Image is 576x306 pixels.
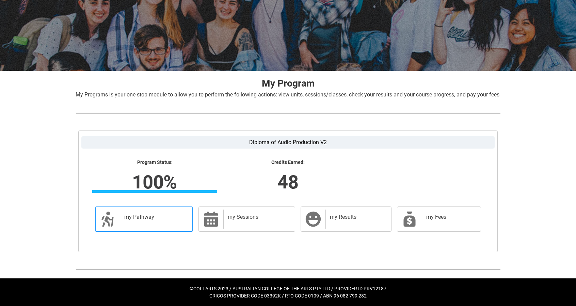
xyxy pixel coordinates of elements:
lightning-formatted-number: 100% [48,168,261,196]
span: My Payments [401,211,418,227]
a: my Fees [397,206,481,232]
a: my Sessions [198,206,295,232]
span: My Programs is your one stop module to allow you to perform the following actions: view units, se... [76,91,499,98]
div: Progress Bar [92,190,217,193]
img: REDU_GREY_LINE [76,266,500,273]
h2: my Fees [426,214,474,220]
h2: my Pathway [124,214,186,220]
label: Diploma of Audio Production V2 [81,136,495,149]
lightning-formatted-number: 48 [182,168,394,196]
a: my Results [301,206,391,232]
lightning-formatted-text: Program Status: [92,159,217,166]
h2: my Results [330,214,384,220]
img: REDU_GREY_LINE [76,110,500,117]
h2: my Sessions [228,214,288,220]
span: Description of icon when needed [99,211,116,227]
lightning-formatted-text: Credits Earned: [225,159,350,166]
a: my Pathway [95,206,193,232]
strong: My Program [262,78,315,89]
